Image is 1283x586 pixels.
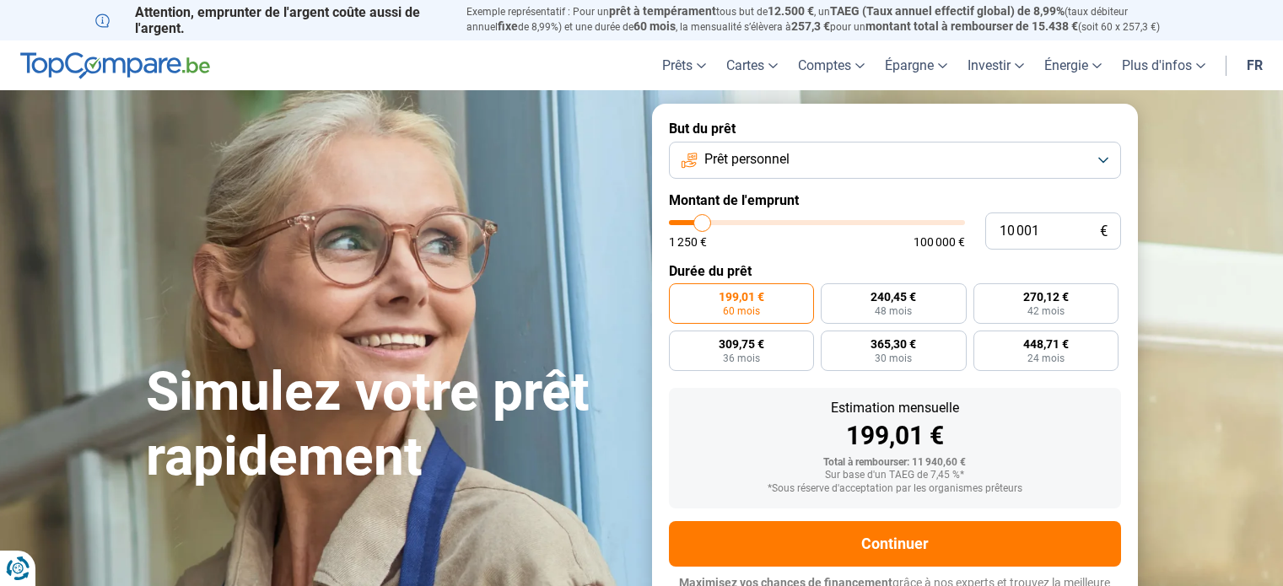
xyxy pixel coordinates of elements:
[875,306,912,316] span: 48 mois
[865,19,1078,33] span: montant total à rembourser de 15.438 €
[1027,306,1065,316] span: 42 mois
[633,19,676,33] span: 60 mois
[1023,291,1069,303] span: 270,12 €
[669,263,1121,279] label: Durée du prêt
[871,291,916,303] span: 240,45 €
[1027,353,1065,363] span: 24 mois
[1100,224,1108,239] span: €
[871,338,916,350] span: 365,30 €
[1034,40,1112,90] a: Énergie
[669,142,1121,179] button: Prêt personnel
[609,4,716,18] span: prêt à tempérament
[146,360,632,490] h1: Simulez votre prêt rapidement
[682,401,1108,415] div: Estimation mensuelle
[682,457,1108,469] div: Total à rembourser: 11 940,60 €
[1112,40,1216,90] a: Plus d'infos
[791,19,830,33] span: 257,3 €
[682,470,1108,481] div: Sur base d'un TAEG de 7,45 %*
[914,236,965,248] span: 100 000 €
[875,40,957,90] a: Épargne
[723,353,760,363] span: 36 mois
[652,40,716,90] a: Prêts
[466,4,1189,35] p: Exemple représentatif : Pour un tous but de , un (taux débiteur annuel de 8,99%) et une durée de ...
[957,40,1034,90] a: Investir
[1023,338,1069,350] span: 448,71 €
[669,192,1121,208] label: Montant de l'emprunt
[716,40,788,90] a: Cartes
[723,306,760,316] span: 60 mois
[788,40,875,90] a: Comptes
[682,423,1108,449] div: 199,01 €
[1237,40,1273,90] a: fr
[669,236,707,248] span: 1 250 €
[669,121,1121,137] label: But du prêt
[768,4,814,18] span: 12.500 €
[719,291,764,303] span: 199,01 €
[669,521,1121,567] button: Continuer
[682,483,1108,495] div: *Sous réserve d'acceptation par les organismes prêteurs
[875,353,912,363] span: 30 mois
[704,150,790,169] span: Prêt personnel
[719,338,764,350] span: 309,75 €
[830,4,1065,18] span: TAEG (Taux annuel effectif global) de 8,99%
[498,19,518,33] span: fixe
[20,52,210,79] img: TopCompare
[95,4,446,36] p: Attention, emprunter de l'argent coûte aussi de l'argent.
